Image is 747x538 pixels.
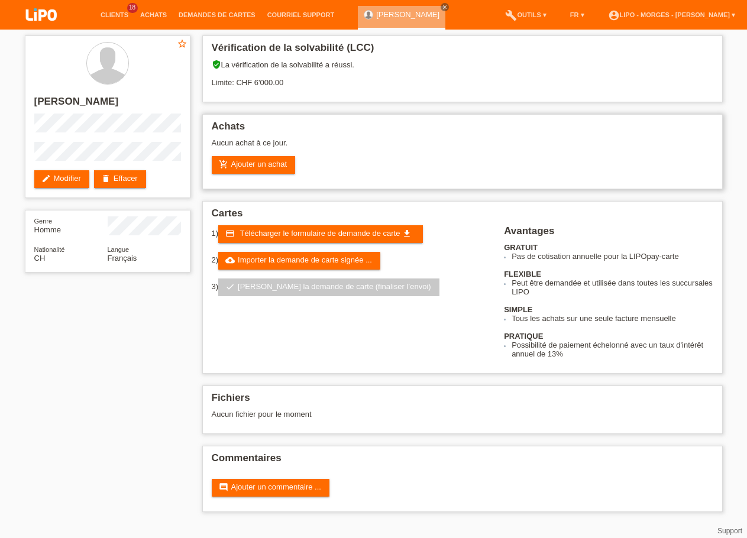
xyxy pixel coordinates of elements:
[212,452,713,470] h2: Commentaires
[225,229,235,238] i: credit_card
[212,410,573,419] div: Aucun fichier pour le moment
[108,246,130,253] span: Langue
[34,96,181,114] h2: [PERSON_NAME]
[34,170,89,188] a: editModifier
[212,121,713,138] h2: Achats
[212,278,490,296] div: 3)
[177,38,187,51] a: star_border
[212,392,713,410] h2: Fichiers
[402,229,412,238] i: get_app
[225,282,235,291] i: check
[212,138,713,156] div: Aucun achat à ce jour.
[505,9,517,21] i: build
[504,225,713,243] h2: Avantages
[441,3,449,11] a: close
[219,160,228,169] i: add_shopping_cart
[212,252,490,270] div: 2)
[602,11,741,18] a: account_circleLIPO - Morges - [PERSON_NAME] ▾
[212,479,329,497] a: commentAjouter un commentaire ...
[219,482,228,492] i: comment
[127,3,138,13] span: 18
[94,170,146,188] a: deleteEffacer
[212,42,713,60] h2: Vérification de la solvabilité (LCC)
[34,246,65,253] span: Nationalité
[34,254,46,262] span: Suisse
[108,254,137,262] span: Français
[240,229,400,238] span: Télécharger le formulaire de demande de carte
[34,216,108,234] div: Homme
[212,156,296,174] a: add_shopping_cartAjouter un achat
[512,252,713,261] li: Pas de cotisation annuelle pour la LIPOpay-carte
[504,332,543,341] b: PRATIQUE
[504,305,532,314] b: SIMPLE
[212,60,221,69] i: verified_user
[212,208,713,225] h2: Cartes
[717,527,742,535] a: Support
[218,252,380,270] a: cloud_uploadImporter la demande de carte signée ...
[261,11,340,18] a: Courriel Support
[173,11,261,18] a: Demandes de cartes
[218,225,423,243] a: credit_card Télécharger le formulaire de demande de carte get_app
[177,38,187,49] i: star_border
[512,341,713,358] li: Possibilité de paiement échelonné avec un taux d'intérêt annuel de 13%
[504,243,538,252] b: GRATUIT
[504,270,541,278] b: FLEXIBLE
[442,4,448,10] i: close
[512,278,713,296] li: Peut être demandée et utilisée dans toutes les succursales LIPO
[499,11,552,18] a: buildOutils ▾
[134,11,173,18] a: Achats
[101,174,111,183] i: delete
[608,9,620,21] i: account_circle
[512,314,713,323] li: Tous les achats sur une seule facture mensuelle
[95,11,134,18] a: Clients
[12,24,71,33] a: LIPO pay
[34,218,53,225] span: Genre
[564,11,590,18] a: FR ▾
[376,10,439,19] a: [PERSON_NAME]
[41,174,51,183] i: edit
[218,278,439,296] a: check[PERSON_NAME] la demande de carte (finaliser l’envoi)
[225,255,235,265] i: cloud_upload
[212,60,713,96] div: La vérification de la solvabilité a réussi. Limite: CHF 6'000.00
[212,225,490,243] div: 1)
